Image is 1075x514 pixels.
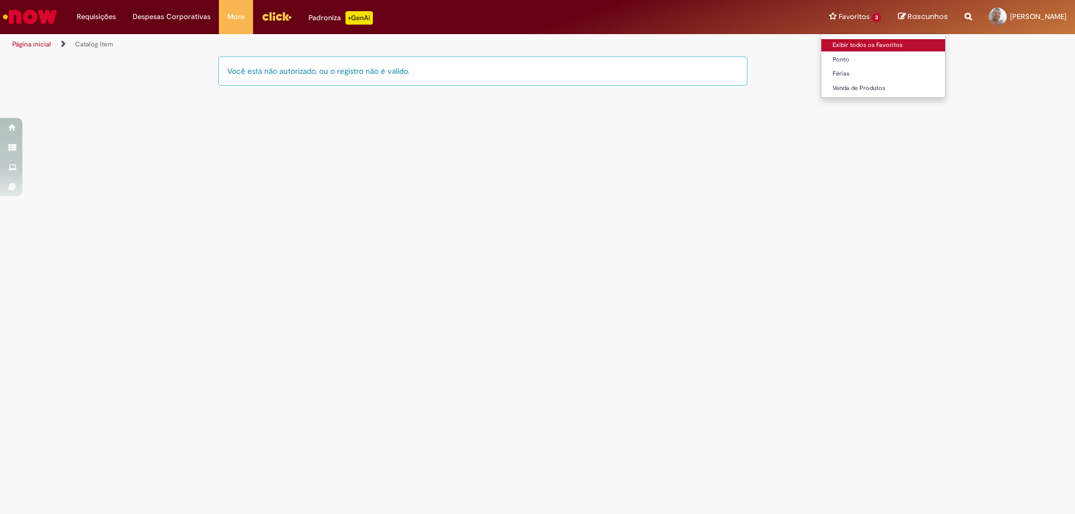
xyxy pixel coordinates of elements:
ul: Favoritos [821,34,946,98]
span: Requisições [77,11,116,22]
span: Despesas Corporativas [133,11,211,22]
a: Férias [821,68,945,80]
span: Rascunhos [908,11,948,22]
a: Exibir todos os Favoritos [821,39,945,51]
a: Catalog Item [75,40,113,49]
ul: Trilhas de página [8,34,708,55]
a: Ponto [821,54,945,66]
img: ServiceNow [1,6,59,28]
div: Você está não autorizado, ou o registro não é válido. [218,56,747,86]
img: click_logo_yellow_360x200.png [261,8,292,25]
span: 3 [872,13,881,22]
span: More [227,11,245,22]
div: Padroniza [309,11,373,25]
a: Rascunhos [898,12,948,22]
span: Favoritos [839,11,870,22]
span: [PERSON_NAME] [1010,12,1067,21]
a: Venda de Produtos [821,82,945,95]
a: Página inicial [12,40,51,49]
p: +GenAi [345,11,373,25]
